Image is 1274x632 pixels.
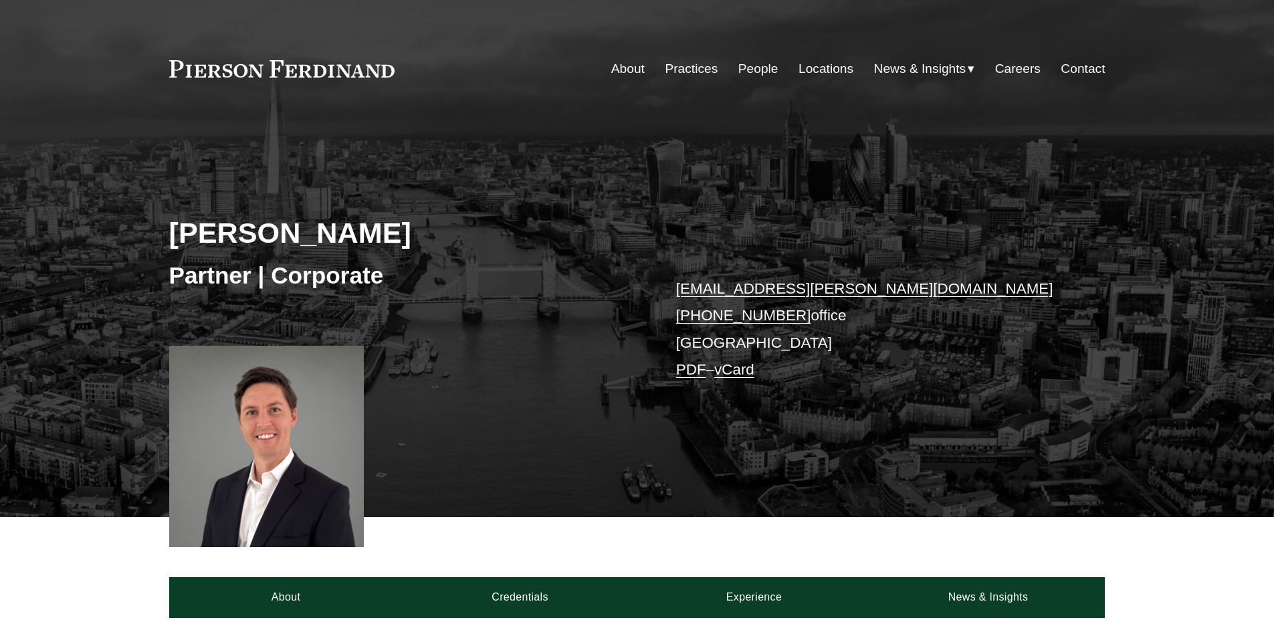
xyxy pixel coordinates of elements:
[738,56,778,82] a: People
[676,307,811,324] a: [PHONE_NUMBER]
[611,56,645,82] a: About
[874,58,966,81] span: News & Insights
[1061,56,1105,82] a: Contact
[403,577,637,617] a: Credentials
[169,261,637,290] h3: Partner | Corporate
[995,56,1041,82] a: Careers
[676,276,1066,383] p: office [GEOGRAPHIC_DATA] –
[637,577,871,617] a: Experience
[169,215,637,250] h2: [PERSON_NAME]
[676,280,1053,297] a: [EMAIL_ADDRESS][PERSON_NAME][DOMAIN_NAME]
[665,56,718,82] a: Practices
[874,56,975,82] a: folder dropdown
[871,577,1105,617] a: News & Insights
[169,577,403,617] a: About
[799,56,853,82] a: Locations
[714,361,754,378] a: vCard
[676,361,706,378] a: PDF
